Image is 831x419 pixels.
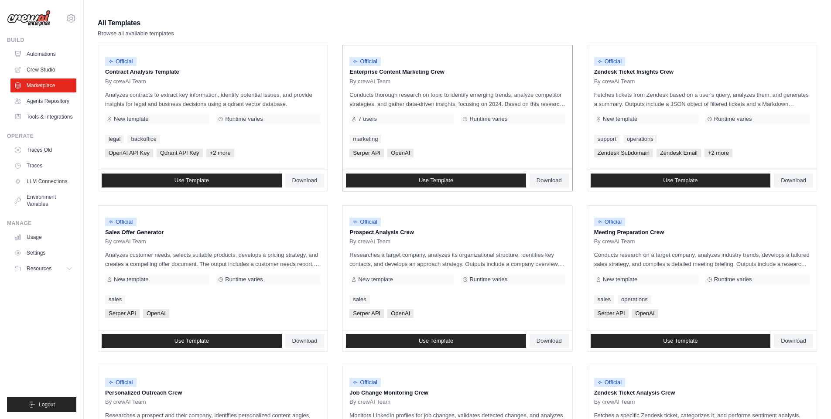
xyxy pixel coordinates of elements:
a: operations [623,135,657,143]
span: Zendesk Subdomain [594,149,653,157]
a: Environment Variables [10,190,76,211]
p: Meeting Preparation Crew [594,228,810,237]
a: Use Template [346,174,526,187]
span: Download [781,337,806,344]
p: Analyzes contracts to extract key information, identify potential issues, and provide insights fo... [105,90,321,109]
a: Crew Studio [10,63,76,77]
span: Serper API [105,309,140,318]
span: OpenAI [143,309,169,318]
a: Download [774,174,813,187]
span: Official [594,218,626,226]
span: By crewAI Team [349,399,390,405]
h2: All Templates [98,17,174,29]
span: By crewAI Team [594,399,635,405]
a: Use Template [591,334,771,348]
span: OpenAI [632,309,658,318]
button: Resources [10,262,76,276]
a: Use Template [591,174,771,187]
a: Download [530,174,569,187]
a: Use Template [102,334,282,348]
p: Conducts thorough research on topic to identify emerging trends, analyze competitor strategies, a... [349,90,565,109]
span: Runtime varies [469,116,507,123]
span: By crewAI Team [349,78,390,85]
p: Prospect Analysis Crew [349,228,565,237]
a: sales [105,295,125,304]
span: Serper API [594,309,629,318]
span: Use Template [663,337,698,344]
a: Automations [10,47,76,61]
span: By crewAI Team [594,238,635,245]
a: Use Template [102,174,282,187]
span: +2 more [704,149,732,157]
p: Analyzes customer needs, selects suitable products, develops a pricing strategy, and creates a co... [105,250,321,269]
span: Download [537,177,562,184]
a: Download [774,334,813,348]
span: By crewAI Team [105,399,146,405]
a: Traces Old [10,143,76,157]
span: Official [105,57,137,66]
span: By crewAI Team [349,238,390,245]
button: Logout [7,397,76,412]
span: Use Template [419,337,453,344]
p: Browse all available templates [98,29,174,38]
span: Use Template [663,177,698,184]
span: Official [349,378,381,387]
span: Official [594,57,626,66]
span: Resources [27,265,51,272]
p: Contract Analysis Template [105,68,321,76]
span: By crewAI Team [594,78,635,85]
a: Tools & Integrations [10,110,76,124]
span: Serper API [349,309,384,318]
span: OpenAI [387,149,414,157]
span: Download [537,337,562,344]
span: Runtime varies [225,276,263,283]
a: Usage [10,230,76,244]
span: Official [105,218,137,226]
span: New template [603,116,637,123]
span: Official [349,57,381,66]
span: New template [358,276,393,283]
a: Use Template [346,334,526,348]
p: Zendesk Ticket Analysis Crew [594,388,810,397]
span: Zendesk Email [657,149,701,157]
span: Serper API [349,149,384,157]
div: Build [7,37,76,44]
span: By crewAI Team [105,78,146,85]
a: marketing [349,135,381,143]
span: Runtime varies [469,276,507,283]
a: Download [530,334,569,348]
img: Logo [7,10,51,27]
a: Download [285,174,325,187]
a: Marketplace [10,78,76,92]
span: Qdrant API Key [157,149,203,157]
span: Official [349,218,381,226]
span: Use Template [174,337,209,344]
span: Download [292,177,318,184]
a: Settings [10,246,76,260]
a: backoffice [127,135,160,143]
span: New template [603,276,637,283]
span: Download [292,337,318,344]
span: New template [114,276,148,283]
p: Enterprise Content Marketing Crew [349,68,565,76]
span: Runtime varies [714,116,752,123]
a: LLM Connections [10,174,76,188]
span: Official [594,378,626,387]
p: Job Change Monitoring Crew [349,388,565,397]
a: Agents Repository [10,94,76,108]
span: Download [781,177,806,184]
p: Personalized Outreach Crew [105,388,321,397]
div: Manage [7,220,76,227]
span: OpenAI [387,309,414,318]
div: Operate [7,133,76,140]
a: sales [349,295,369,304]
a: Traces [10,159,76,173]
span: OpenAI API Key [105,149,153,157]
span: +2 more [206,149,234,157]
p: Conducts research on a target company, analyzes industry trends, develops a tailored sales strate... [594,250,810,269]
p: Researches a target company, analyzes its organizational structure, identifies key contacts, and ... [349,250,565,269]
span: Official [105,378,137,387]
span: 7 users [358,116,377,123]
a: operations [618,295,651,304]
span: Use Template [419,177,453,184]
